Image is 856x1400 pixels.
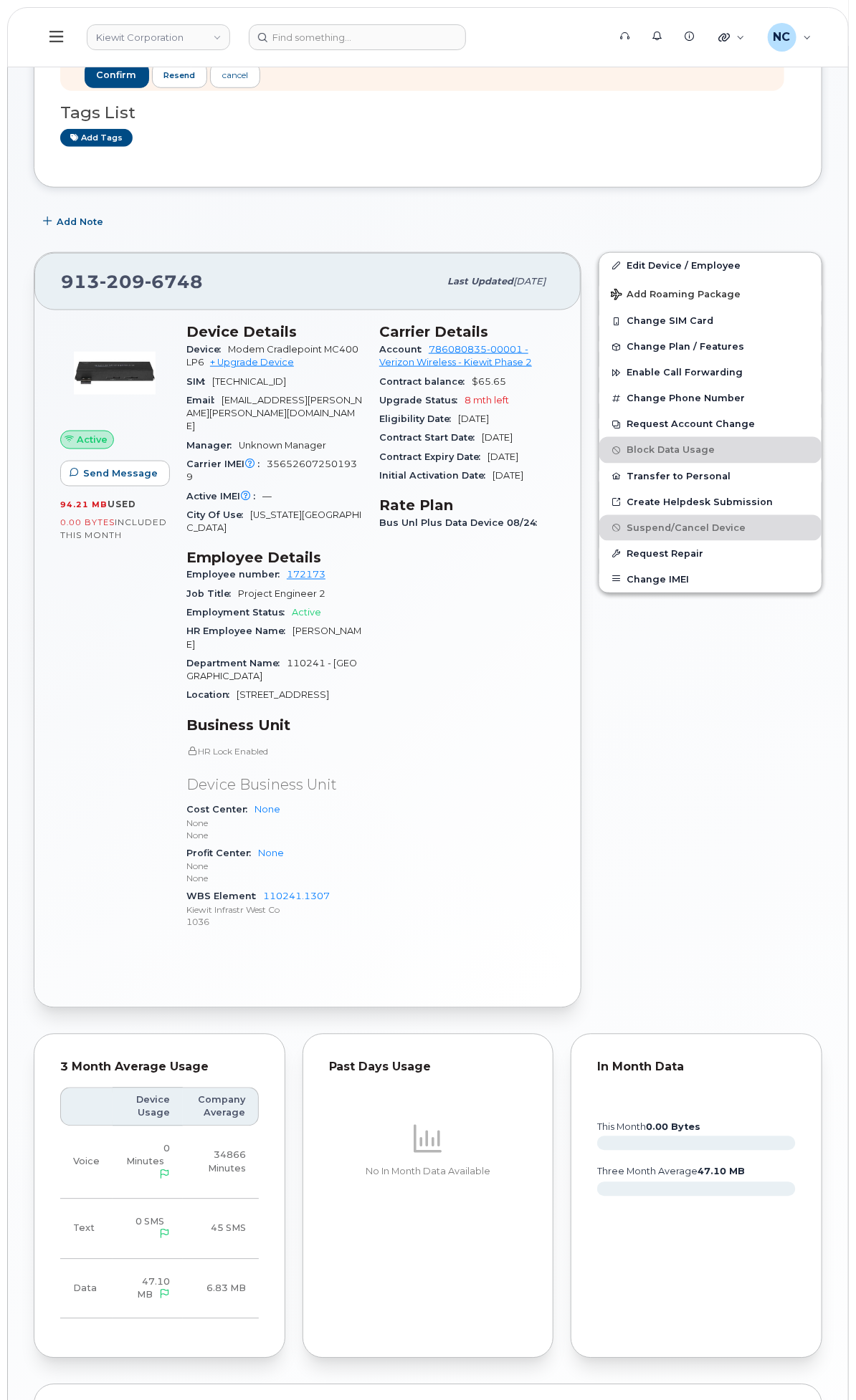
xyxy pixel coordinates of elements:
span: [DATE] [488,451,518,462]
span: Active [77,433,108,446]
span: Upgrade Status [379,395,465,406]
a: 110241.1307 [263,891,330,902]
button: confirm [85,62,149,88]
span: 356526072501939 [186,459,357,482]
p: None [186,860,362,873]
h3: Rate Plan [379,497,555,514]
td: 6.83 MB [183,1260,258,1320]
tspan: 0.00 Bytes [646,1122,700,1133]
div: Past Days Usage [329,1060,528,1075]
div: Quicklinks [708,23,755,52]
text: three month average [596,1166,745,1177]
span: [TECHNICAL_ID] [212,376,286,387]
a: None [258,848,284,859]
p: Device Business Unit [186,775,362,796]
a: None [255,805,280,815]
span: Email [186,395,222,406]
button: Send Message [60,461,170,486]
span: HR Employee Name [186,626,293,637]
span: [DATE] [458,413,489,424]
button: Change SIM Card [599,308,822,334]
span: Unknown Manager [239,440,326,451]
span: Account [379,344,429,355]
span: Device [186,344,228,355]
span: Send Message [83,466,158,480]
button: Request Repair [599,541,822,567]
button: Change Phone Number [599,385,822,411]
span: Employee number [186,570,287,580]
span: Active [292,608,321,618]
span: [PERSON_NAME] [186,626,361,650]
a: Kiewit Corporation [87,24,230,50]
span: 0 SMS [135,1217,164,1227]
span: [DATE] [493,470,523,481]
button: Change IMEI [599,567,822,593]
tspan: 47.10 MB [698,1166,745,1177]
span: [DATE] [482,432,513,443]
td: Data [60,1260,113,1320]
span: Change Plan / Features [627,342,744,353]
a: 786080835-00001 - Verizon Wireless - Kiewit Phase 2 [379,344,532,368]
span: Modem Cradlepoint MC400LP6 [186,344,358,368]
span: [STREET_ADDRESS] [237,690,329,701]
span: 0.00 Bytes [60,517,115,527]
span: Contract Expiry Date [379,451,488,462]
span: Job Title [186,589,238,600]
button: Enable Call Forwarding [599,360,822,385]
span: Project Engineer 2 [238,589,325,600]
span: Add Note [57,215,103,229]
span: resend [163,69,195,81]
td: 45 SMS [183,1199,258,1260]
span: 94.21 MB [60,499,108,509]
span: 209 [100,271,145,292]
div: Nicholas Capella [758,23,822,52]
a: + Upgrade Device [210,357,294,368]
iframe: Messenger Launcher [794,1338,845,1389]
p: Kiewit Infrastr West Co [186,904,362,916]
p: None [186,830,362,842]
span: Initial Activation Date [379,470,493,481]
span: Location [186,690,237,701]
p: None [186,873,362,885]
button: Block Data Usage [599,437,822,463]
a: Create Helpdesk Submission [599,489,822,515]
span: 913 [61,271,203,292]
th: Company Average [183,1088,258,1127]
p: None [186,818,362,830]
span: Cost Center [186,805,255,815]
div: cancel [222,69,248,82]
span: Carrier IMEI [186,459,267,469]
img: image20231002-3703462-s86vjc.jpeg [72,330,158,416]
div: 3 Month Average Usage [60,1060,259,1075]
td: 34866 Minutes [183,1126,258,1199]
span: Profit Center [186,848,258,859]
span: [EMAIL_ADDRESS][PERSON_NAME][PERSON_NAME][DOMAIN_NAME] [186,395,362,432]
span: Department Name [186,658,287,669]
text: this month [596,1122,700,1133]
span: Manager [186,440,239,451]
span: 8 mth left [465,395,509,406]
th: Device Usage [113,1088,183,1127]
span: WBS Element [186,891,263,902]
span: [US_STATE][GEOGRAPHIC_DATA] [186,509,361,533]
span: 47.10 MB [137,1277,170,1300]
span: Employment Status [186,608,292,618]
span: Last updated [447,276,513,287]
span: SIM [186,376,212,387]
span: Enable Call Forwarding [627,368,743,378]
span: used [108,499,136,509]
h3: Device Details [186,323,362,340]
span: Active IMEI [186,491,262,502]
p: 1036 [186,916,362,929]
button: Add Note [34,209,115,235]
span: $65.65 [472,376,506,387]
span: confirm [97,69,137,82]
p: No In Month Data Available [329,1166,528,1179]
span: Contract balance [379,376,472,387]
a: 172173 [287,570,325,580]
span: Eligibility Date [379,413,458,424]
span: 6748 [145,271,203,292]
td: Voice [60,1126,113,1199]
span: NC [774,29,791,46]
input: Find something... [249,24,466,50]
